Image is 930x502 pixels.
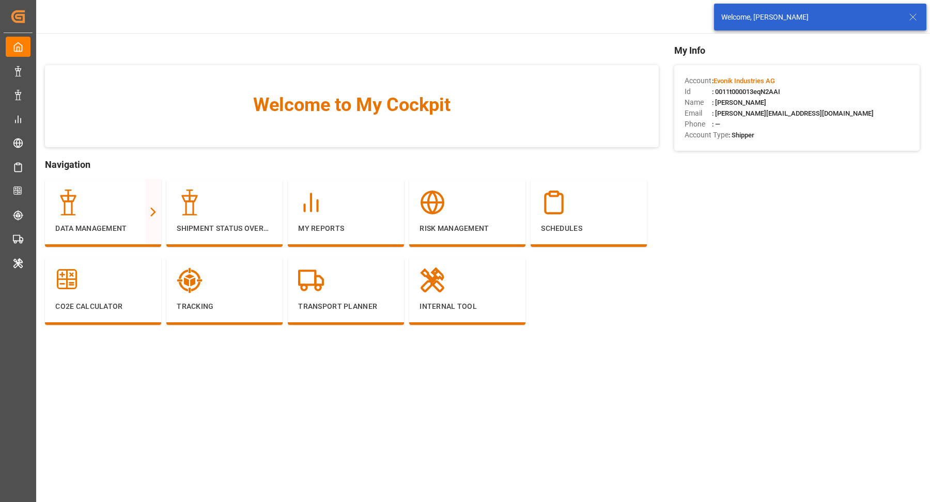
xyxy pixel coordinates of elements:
[712,109,874,117] span: : [PERSON_NAME][EMAIL_ADDRESS][DOMAIN_NAME]
[45,158,659,171] span: Navigation
[685,108,712,119] span: Email
[721,12,899,23] div: Welcome, [PERSON_NAME]
[685,130,729,140] span: Account Type
[674,43,920,57] span: My Info
[55,301,151,312] p: CO2e Calculator
[420,301,515,312] p: Internal Tool
[714,77,775,85] span: Evonik Industries AG
[712,77,775,85] span: :
[177,223,272,234] p: Shipment Status Overview
[712,99,766,106] span: : [PERSON_NAME]
[177,301,272,312] p: Tracking
[685,75,712,86] span: Account
[541,223,637,234] p: Schedules
[685,86,712,97] span: Id
[685,119,712,130] span: Phone
[729,131,754,139] span: : Shipper
[66,91,638,119] span: Welcome to My Cockpit
[712,120,720,128] span: : —
[420,223,515,234] p: Risk Management
[712,88,780,96] span: : 0011t000013eqN2AAI
[298,301,394,312] p: Transport Planner
[685,97,712,108] span: Name
[298,223,394,234] p: My Reports
[55,223,151,234] p: Data Management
